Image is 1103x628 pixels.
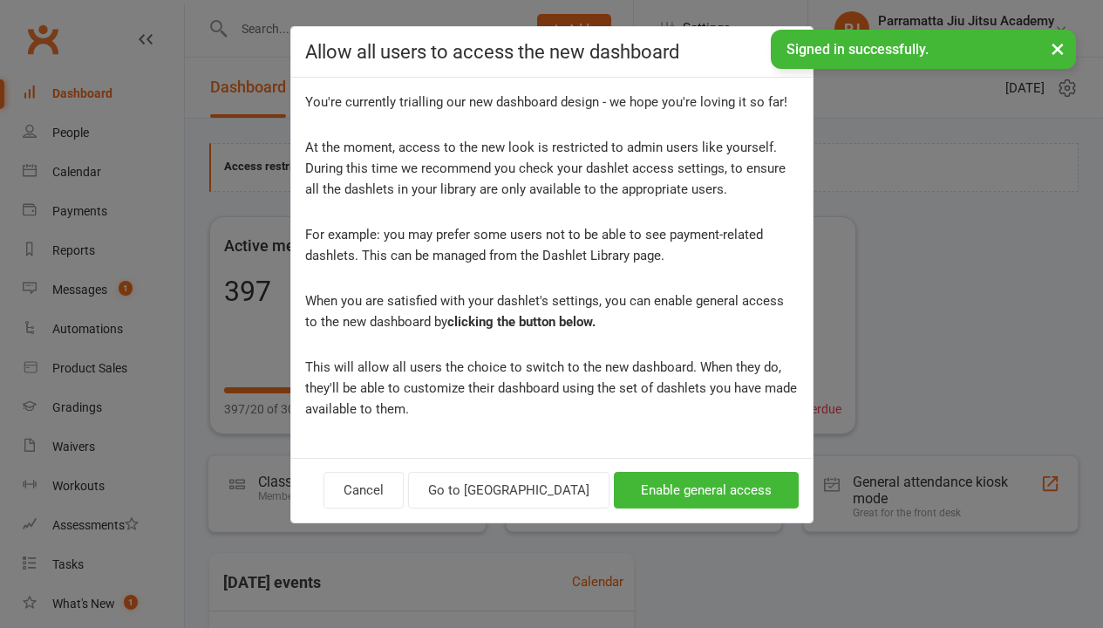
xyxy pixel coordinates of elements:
[305,290,799,332] div: When you are satisfied with your dashlet's settings, you can enable general access to the new das...
[447,314,596,330] strong: clicking the button below.
[305,357,799,420] div: This will allow all users the choice to switch to the new dashboard. When they do, they'll be abl...
[408,472,609,509] button: Go to [GEOGRAPHIC_DATA]
[614,472,799,509] button: Enable general access
[1042,30,1073,67] button: ×
[323,472,404,509] button: Cancel
[305,92,799,113] div: You're currently trialling our new dashboard design - we hope you're loving it so far!
[305,224,799,266] div: For example: you may prefer some users not to be able to see payment-related dashlets. This can b...
[305,137,799,200] div: At the moment, access to the new look is restricted to admin users like yourself. During this tim...
[786,41,929,58] span: Signed in successfully.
